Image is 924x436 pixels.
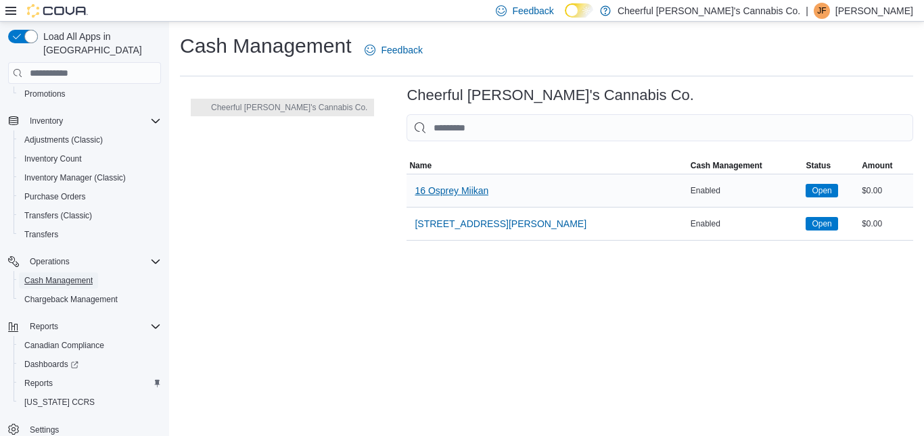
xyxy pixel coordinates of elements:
span: Open [812,218,831,230]
button: Chargeback Management [14,290,166,309]
span: Feedback [512,4,553,18]
span: Name [409,160,432,171]
button: Canadian Compliance [14,336,166,355]
span: Cash Management [691,160,762,171]
a: Feedback [359,37,428,64]
span: Operations [24,253,161,270]
span: Open [806,217,837,231]
span: Purchase Orders [19,189,161,205]
span: Reports [19,375,161,391]
span: Inventory Count [24,153,82,164]
a: Adjustments (Classic) [19,132,108,148]
span: Cash Management [19,272,161,289]
button: [US_STATE] CCRS [14,393,166,412]
span: [US_STATE] CCRS [24,397,95,408]
a: Canadian Compliance [19,337,110,354]
span: Chargeback Management [19,291,161,308]
span: Inventory [30,116,63,126]
p: | [806,3,808,19]
button: Reports [3,317,166,336]
button: Cash Management [14,271,166,290]
span: Cash Management [24,275,93,286]
span: Transfers [19,226,161,243]
div: $0.00 [859,216,913,232]
a: Cash Management [19,272,98,289]
span: Reports [30,321,58,332]
span: Inventory [24,113,161,129]
span: JF [817,3,826,19]
div: Enabled [688,216,804,232]
a: Inventory Manager (Classic) [19,170,131,186]
button: Operations [3,252,166,271]
span: Dashboards [19,356,161,372]
p: [PERSON_NAME] [835,3,913,19]
a: Inventory Count [19,151,87,167]
button: Transfers (Classic) [14,206,166,225]
a: Dashboards [19,356,84,372]
a: Reports [19,375,58,391]
button: Cash Management [688,158,804,174]
span: Operations [30,256,70,267]
span: Promotions [24,89,66,99]
span: Adjustments (Classic) [24,135,103,145]
span: Purchase Orders [24,191,86,202]
a: Purchase Orders [19,189,91,205]
span: Chargeback Management [24,294,118,305]
button: Purchase Orders [14,187,166,206]
span: Inventory Manager (Classic) [19,170,161,186]
button: Amount [859,158,913,174]
input: This is a search bar. As you type, the results lower in the page will automatically filter. [407,114,913,141]
div: Jason Fitzpatrick [814,3,830,19]
button: Name [407,158,687,174]
span: Canadian Compliance [19,337,161,354]
span: Open [806,184,837,197]
span: 16 Osprey Miikan [415,184,488,197]
button: Adjustments (Classic) [14,130,166,149]
span: Status [806,160,831,171]
span: Load All Apps in [GEOGRAPHIC_DATA] [38,30,161,57]
button: Reports [14,374,166,393]
img: Cova [27,4,88,18]
span: Transfers [24,229,58,240]
button: Inventory Manager (Classic) [14,168,166,187]
h1: Cash Management [180,32,351,59]
span: [STREET_ADDRESS][PERSON_NAME] [415,217,586,231]
span: Transfers (Classic) [24,210,92,221]
button: [STREET_ADDRESS][PERSON_NAME] [409,210,592,237]
button: Reports [24,318,64,335]
h3: Cheerful [PERSON_NAME]'s Cannabis Co. [407,87,694,103]
span: Settings [30,425,59,435]
a: Transfers [19,226,64,243]
span: Promotions [19,86,161,102]
span: Inventory Manager (Classic) [24,172,126,183]
span: Adjustments (Classic) [19,132,161,148]
input: Dark Mode [565,3,593,18]
button: Inventory [24,113,68,129]
span: Inventory Count [19,151,161,167]
button: Inventory [3,112,166,130]
span: Reports [24,378,53,389]
a: Chargeback Management [19,291,123,308]
span: Reports [24,318,161,335]
button: 16 Osprey Miikan [409,177,494,204]
a: Transfers (Classic) [19,208,97,224]
span: Washington CCRS [19,394,161,410]
div: Enabled [688,183,804,199]
button: Inventory Count [14,149,166,168]
button: Operations [24,253,75,270]
span: Dashboards [24,359,78,370]
button: Status [803,158,859,174]
p: Cheerful [PERSON_NAME]'s Cannabis Co. [618,3,800,19]
a: Dashboards [14,355,166,374]
div: $0.00 [859,183,913,199]
span: Canadian Compliance [24,340,104,351]
button: Promotions [14,84,166,103]
span: Open [812,185,831,197]
span: Feedback [381,43,422,57]
span: Amount [862,160,892,171]
span: Transfers (Classic) [19,208,161,224]
button: Transfers [14,225,166,244]
a: Promotions [19,86,71,102]
a: [US_STATE] CCRS [19,394,100,410]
